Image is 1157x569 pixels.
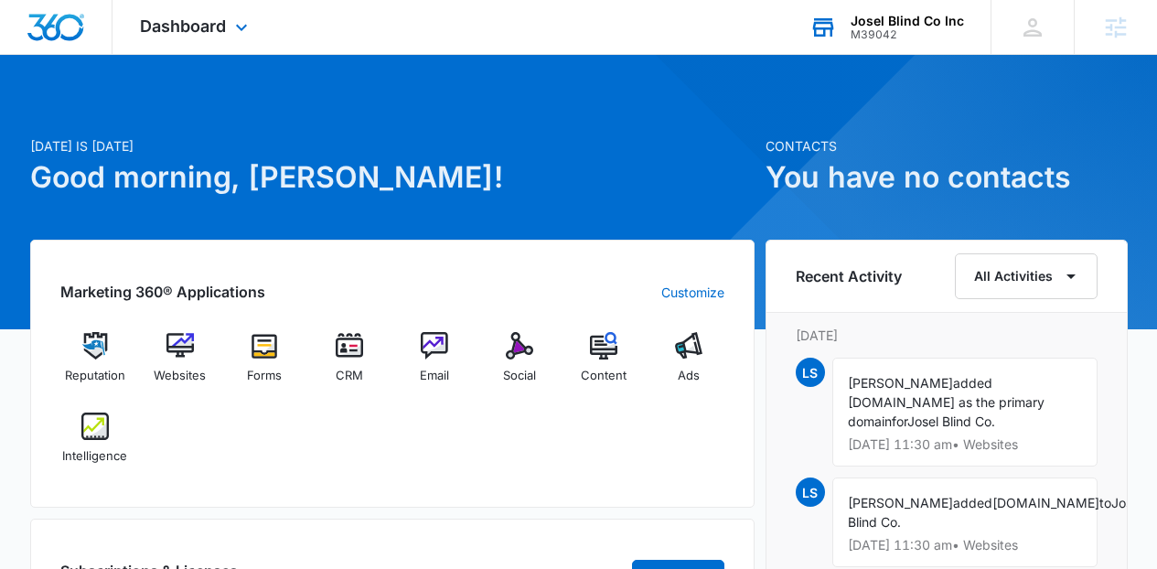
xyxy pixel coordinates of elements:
button: All Activities [955,253,1098,299]
span: added [DOMAIN_NAME] as the primary domain [848,375,1045,429]
a: Social [484,332,554,398]
div: account name [851,14,964,28]
a: CRM [315,332,385,398]
p: [DATE] 11:30 am • Websites [848,539,1082,552]
a: Email [400,332,470,398]
span: Ads [678,367,700,385]
span: CRM [336,367,363,385]
a: Ads [654,332,724,398]
span: Reputation [65,367,125,385]
span: to [1099,495,1111,510]
span: Forms [247,367,282,385]
span: [DOMAIN_NAME] [992,495,1099,510]
p: [DATE] 11:30 am • Websites [848,438,1082,451]
h1: You have no contacts [766,156,1128,199]
span: Websites [154,367,206,385]
span: Email [420,367,449,385]
span: Josel Blind Co. [907,413,995,429]
span: Content [581,367,627,385]
span: [PERSON_NAME] [848,375,953,391]
h6: Recent Activity [796,265,902,287]
p: [DATE] is [DATE] [30,136,755,156]
p: [DATE] [796,326,1098,345]
span: for [892,413,907,429]
a: Content [569,332,639,398]
p: Contacts [766,136,1128,156]
div: account id [851,28,964,41]
a: Websites [145,332,215,398]
span: LS [796,358,825,387]
span: LS [796,478,825,507]
a: Intelligence [60,413,131,478]
a: Customize [661,283,724,302]
span: Social [503,367,536,385]
span: added [953,495,992,510]
h1: Good morning, [PERSON_NAME]! [30,156,755,199]
a: Forms [230,332,300,398]
h2: Marketing 360® Applications [60,281,265,303]
span: Dashboard [140,16,226,36]
span: Intelligence [62,447,127,466]
span: [PERSON_NAME] [848,495,953,510]
a: Reputation [60,332,131,398]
